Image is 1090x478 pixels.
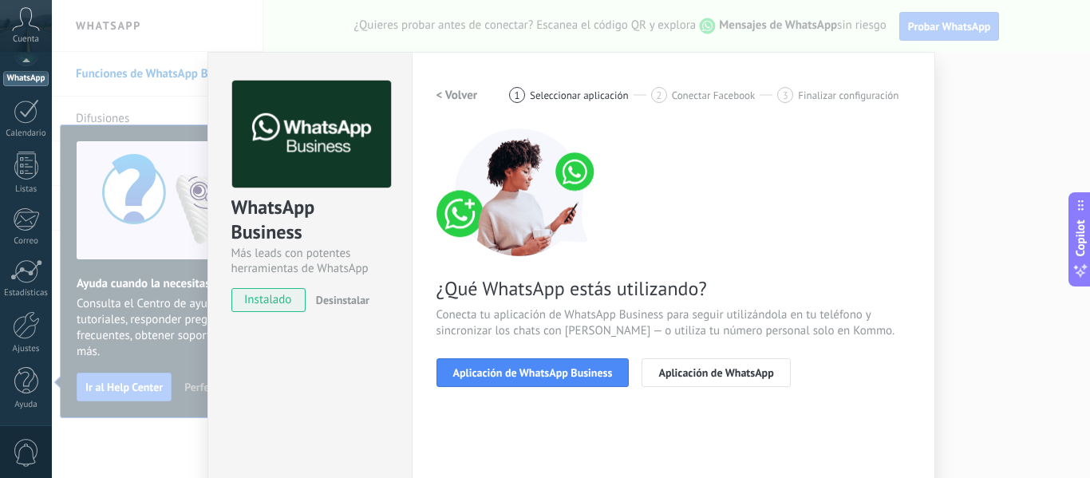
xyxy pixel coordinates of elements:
[642,358,790,387] button: Aplicación de WhatsApp
[658,367,773,378] span: Aplicación de WhatsApp
[656,89,662,102] span: 2
[316,293,369,307] span: Desinstalar
[3,400,49,410] div: Ayuda
[798,89,898,101] span: Finalizar configuración
[436,88,478,103] h2: < Volver
[436,81,478,109] button: < Volver
[436,307,910,339] span: Conecta tu aplicación de WhatsApp Business para seguir utilizándola en tu teléfono y sincronizar ...
[530,89,629,101] span: Seleccionar aplicación
[232,288,305,312] span: instalado
[310,288,369,312] button: Desinstalar
[231,246,389,276] div: Más leads con potentes herramientas de WhatsApp
[3,128,49,139] div: Calendario
[1072,219,1088,256] span: Copilot
[783,89,788,102] span: 3
[515,89,520,102] span: 1
[3,288,49,298] div: Estadísticas
[453,367,613,378] span: Aplicación de WhatsApp Business
[3,71,49,86] div: WhatsApp
[436,128,604,256] img: connect number
[436,276,910,301] span: ¿Qué WhatsApp estás utilizando?
[13,34,39,45] span: Cuenta
[3,184,49,195] div: Listas
[3,344,49,354] div: Ajustes
[672,89,756,101] span: Conectar Facebook
[231,195,389,246] div: WhatsApp Business
[436,358,630,387] button: Aplicación de WhatsApp Business
[232,81,391,188] img: logo_main.png
[3,236,49,247] div: Correo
